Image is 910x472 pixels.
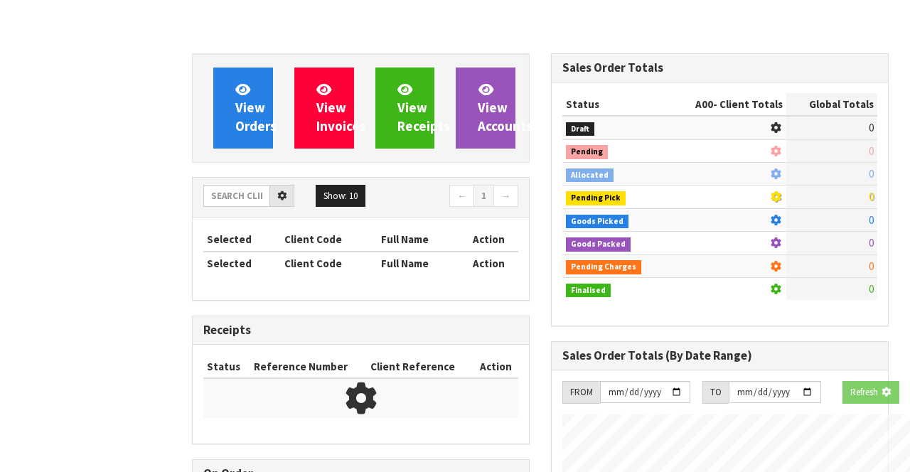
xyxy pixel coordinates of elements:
span: Goods Packed [566,237,631,252]
div: TO [702,381,729,404]
th: Action [460,252,518,274]
span: Allocated [566,168,614,183]
button: Show: 10 [316,185,365,208]
th: Action [473,355,518,378]
button: Refresh [842,381,899,404]
span: Finalised [566,284,611,298]
a: ViewAccounts [456,68,515,149]
th: Status [562,93,666,116]
span: 0 [869,190,874,203]
input: Search clients [203,185,270,207]
span: A00 [695,97,713,111]
th: Full Name [378,228,459,251]
span: 0 [869,236,874,250]
th: Reference Number [250,355,367,378]
th: Status [203,355,250,378]
span: 0 [869,282,874,296]
nav: Page navigation [371,185,518,210]
div: FROM [562,381,600,404]
th: Global Totals [786,93,877,116]
a: ViewOrders [213,68,273,149]
span: Pending Charges [566,260,641,274]
h3: Sales Order Totals [562,61,877,75]
a: 1 [473,185,494,208]
th: Client Code [281,252,378,274]
span: Pending [566,145,608,159]
span: 0 [869,144,874,158]
th: Selected [203,228,281,251]
th: Selected [203,252,281,274]
span: View Orders [235,81,277,134]
th: Action [460,228,518,251]
a: ViewReceipts [375,68,435,149]
span: Pending Pick [566,191,626,205]
a: → [493,185,518,208]
span: Goods Picked [566,215,628,229]
th: Full Name [378,252,459,274]
span: 0 [869,259,874,273]
a: ← [449,185,474,208]
span: 0 [869,167,874,181]
h3: Sales Order Totals (By Date Range) [562,349,877,363]
span: View Receipts [397,81,450,134]
th: - Client Totals [666,93,786,116]
span: 0 [869,121,874,134]
th: Client Code [281,228,378,251]
th: Client Reference [367,355,473,378]
span: View Accounts [478,81,532,134]
h3: Receipts [203,323,518,337]
span: Draft [566,122,594,136]
a: ViewInvoices [294,68,354,149]
span: View Invoices [316,81,366,134]
span: 0 [869,213,874,227]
